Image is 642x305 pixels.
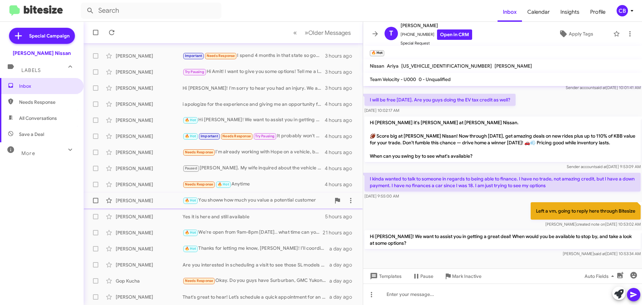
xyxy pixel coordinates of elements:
div: [PERSON_NAME] [116,69,183,75]
div: [PERSON_NAME] [116,101,183,107]
span: Pause [420,270,433,282]
span: Ariya [387,63,399,69]
div: 3 hours ago [325,69,357,75]
span: created note on [576,222,605,227]
div: [PERSON_NAME] Nissan [13,50,71,57]
div: We're open from 9am-8pm [DATE].. what time can you make it by ? [183,229,323,236]
span: 🔥 Hot [185,134,196,138]
div: [PERSON_NAME] [116,133,183,140]
div: [PERSON_NAME] [116,149,183,156]
div: [PERSON_NAME] [116,261,183,268]
span: Sender account [DATE] 9:53:09 AM [567,164,641,169]
span: Auto Fields [584,270,617,282]
span: Needs Response [207,54,235,58]
span: 🔥 Hot [185,198,196,203]
p: I kinda wanted to talk to someone in regards to being able to finance. I have no trade, not amazi... [364,173,641,192]
span: Calendar [522,2,555,22]
div: 5 hours ago [325,213,357,220]
div: [PERSON_NAME] [116,229,183,236]
div: [PERSON_NAME] [116,53,183,59]
span: said at [595,164,607,169]
span: [PERSON_NAME] [401,21,472,29]
span: Special Request [401,40,472,47]
div: [PERSON_NAME] [116,85,183,91]
span: Needs Response [185,279,213,283]
div: I spend 4 months in that state so gonna see thank you [183,52,325,60]
div: That's great to hear! Let’s schedule a quick appointment for an inspection. When would be a good ... [183,294,329,300]
span: Save a Deal [19,131,44,138]
span: Needs Response [185,150,213,154]
span: 🔥 Hot [185,246,196,251]
p: Left a vm, going to reply here through Bitesize [531,202,641,220]
span: [PERSON_NAME] [DATE] 10:53:34 AM [563,251,641,256]
span: 0 - Unqualified [419,76,451,82]
span: Older Messages [308,29,351,36]
a: Open in CRM [437,29,472,40]
span: 🔥 Hot [218,182,229,186]
button: Auto Fields [579,270,622,282]
div: 4 hours ago [325,117,357,124]
button: Next [301,26,355,40]
div: CB [617,5,628,16]
span: Apply Tags [569,28,593,40]
p: Hi [PERSON_NAME] it's [PERSON_NAME] at [PERSON_NAME] Nissan. 🏈 Score big at [PERSON_NAME] Nissan!... [364,117,641,162]
span: More [21,150,35,156]
div: [PERSON_NAME] [116,165,183,172]
span: Templates [368,270,402,282]
button: Mark Inactive [439,270,487,282]
a: Inbox [498,2,522,22]
div: Hi [PERSON_NAME]! I'm sorry to hear you had an injury. We are here to help once you feel back to ... [183,85,325,91]
a: Special Campaign [9,28,75,44]
span: [PHONE_NUMBER] [401,29,472,40]
span: Paused [185,166,197,170]
div: Okay. Do you guys have Surburban, GMC Yukon XL or Lincoln Navigator available for sale? [183,277,329,285]
span: Nissan [370,63,384,69]
div: [PERSON_NAME] [116,294,183,300]
small: 🔥 Hot [370,50,384,56]
div: Hi [PERSON_NAME]! We want to assist you in getting a great deal! When would you be available to s... [183,116,325,124]
div: 4 hours ago [325,101,357,107]
div: It probably won't be until next month 😞 [183,132,325,140]
span: [PERSON_NAME] [DATE] 10:53:02 AM [545,222,641,227]
div: [PERSON_NAME] [116,117,183,124]
div: 4 hours ago [325,133,357,140]
span: Insights [555,2,585,22]
span: Inbox [19,83,76,89]
div: Anytime [183,180,325,188]
div: i apologize for the experience and giving me an opportunity for better training on customer exper... [183,101,325,107]
div: You showw how much you value a potential customer [183,197,331,204]
span: said at [594,85,606,90]
span: Special Campaign [29,32,70,39]
button: Apply Tags [541,28,610,40]
span: Needs Response [185,182,213,186]
span: Needs Response [19,99,76,105]
span: All Conversations [19,115,57,122]
span: Team Velocity - U000 [370,76,416,82]
div: Gop Kucha [116,278,183,284]
div: I'm already working with Hope on a vehicle, but thank you [183,148,325,156]
span: Sender account [DATE] 10:01:41 AM [566,85,641,90]
span: Important [185,54,202,58]
span: « [293,28,297,37]
button: Templates [363,270,407,282]
p: I will be free [DATE]. Are you guys doing the EV tax credit as well? [364,94,516,106]
span: Labels [21,67,41,73]
div: 3 hours ago [325,85,357,91]
div: [PERSON_NAME] [116,245,183,252]
div: Thanks for letting me know, [PERSON_NAME]! I’ll coordinate with [PERSON_NAME] so we’re on the sam... [183,245,329,252]
nav: Page navigation example [290,26,355,40]
p: Hi [PERSON_NAME]! We want to assist you in getting a great deal! When would you be available to s... [364,230,641,249]
span: [DATE] 10:02:17 AM [364,108,399,113]
span: [US_VEHICLE_IDENTIFICATION_NUMBER] [401,63,492,69]
span: Try Pausing [255,134,275,138]
div: a day ago [329,278,357,284]
button: CB [611,5,635,16]
div: a day ago [329,261,357,268]
div: Yes it is here and still available [183,213,325,220]
div: Are you interested in scheduling a visit to see those SL models with bench seats? I can help you ... [183,261,329,268]
div: [PERSON_NAME]. My wife inquired about the vehicle whilst we are in the midst of purchasing anothe... [183,164,325,172]
a: Profile [585,2,611,22]
div: a day ago [329,294,357,300]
